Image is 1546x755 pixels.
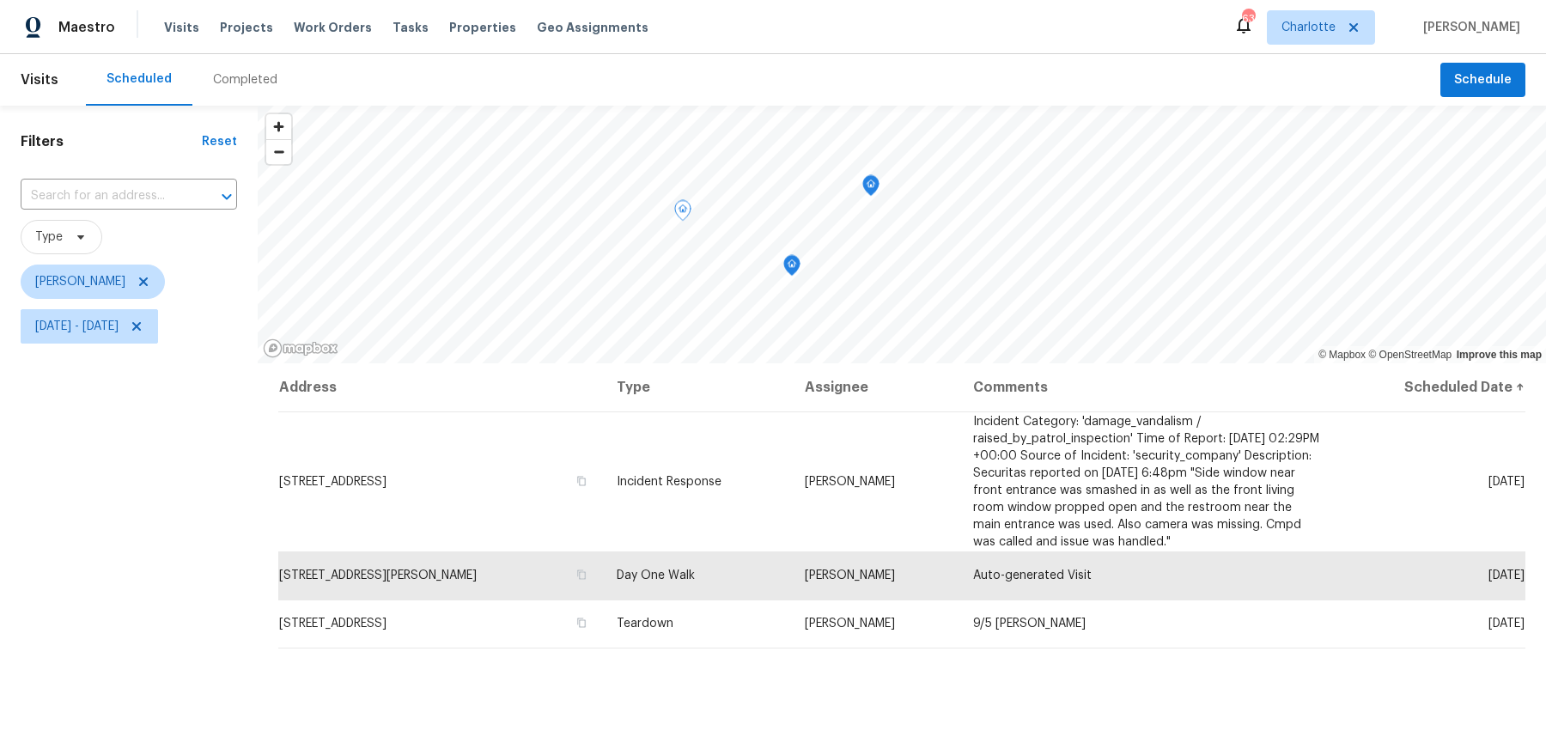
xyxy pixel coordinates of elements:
div: Map marker [783,255,800,282]
th: Address [278,363,603,411]
span: Visits [164,19,199,36]
span: [DATE] - [DATE] [35,318,119,335]
div: Reset [202,133,237,150]
span: [STREET_ADDRESS] [279,618,386,630]
a: Mapbox [1318,349,1366,361]
span: Schedule [1454,70,1512,91]
span: Maestro [58,19,115,36]
div: Completed [213,71,277,88]
div: Scheduled [107,70,172,88]
span: Tasks [393,21,429,33]
span: Auto-generated Visit [973,569,1092,581]
span: [PERSON_NAME] [1416,19,1520,36]
span: [STREET_ADDRESS] [279,476,386,488]
span: Visits [21,61,58,99]
span: [STREET_ADDRESS][PERSON_NAME] [279,569,477,581]
span: Day One Walk [617,569,695,581]
span: Zoom out [266,140,291,164]
span: Projects [220,19,273,36]
th: Scheduled Date ↑ [1333,363,1525,411]
h1: Filters [21,133,202,150]
div: 63 [1242,10,1254,27]
button: Open [215,185,239,209]
canvas: Map [258,106,1546,363]
th: Type [603,363,792,411]
span: Incident Response [617,476,721,488]
span: Incident Category: 'damage_vandalism / raised_by_patrol_inspection' Time of Report: [DATE] 02:29P... [973,416,1319,548]
span: [PERSON_NAME] [805,618,895,630]
span: [PERSON_NAME] [805,476,895,488]
span: [DATE] [1488,618,1525,630]
span: Type [35,228,63,246]
button: Copy Address [574,567,589,582]
button: Copy Address [574,615,589,630]
th: Comments [959,363,1334,411]
a: Improve this map [1457,349,1542,361]
a: OpenStreetMap [1368,349,1452,361]
span: [DATE] [1488,569,1525,581]
div: Map marker [674,200,691,227]
span: Charlotte [1281,19,1336,36]
span: Properties [449,19,516,36]
span: [PERSON_NAME] [805,569,895,581]
button: Copy Address [574,473,589,489]
div: Map marker [862,175,880,202]
button: Schedule [1440,63,1525,98]
span: 9/5 [PERSON_NAME] [973,618,1086,630]
input: Search for an address... [21,183,189,210]
span: Work Orders [294,19,372,36]
button: Zoom out [266,139,291,164]
span: Geo Assignments [537,19,648,36]
span: [DATE] [1488,476,1525,488]
button: Zoom in [266,114,291,139]
th: Assignee [791,363,959,411]
span: [PERSON_NAME] [35,273,125,290]
a: Mapbox homepage [263,338,338,358]
span: Teardown [617,618,673,630]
